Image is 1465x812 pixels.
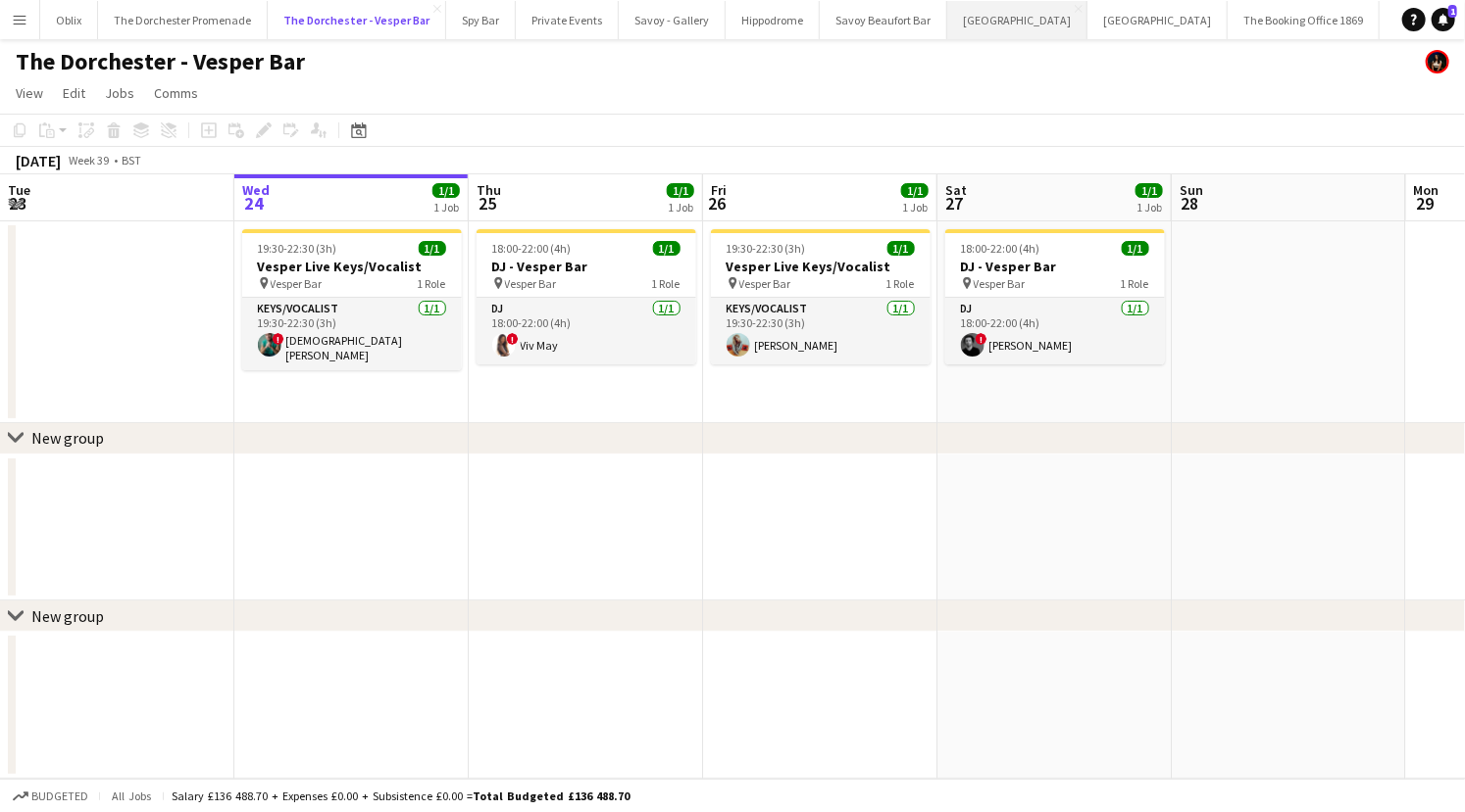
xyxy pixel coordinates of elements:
[668,200,693,215] div: 1 Job
[887,241,915,256] span: 1/1
[474,192,501,215] span: 25
[961,241,1040,256] span: 18:00-22:00 (4h)
[976,333,987,345] span: !
[1448,5,1457,18] span: 1
[258,241,337,256] span: 19:30-22:30 (3h)
[902,200,928,215] div: 1 Job
[31,606,104,626] div: New group
[154,84,198,102] span: Comms
[945,229,1165,364] app-job-card: 18:00-22:00 (4h)1/1DJ - Vesper Bar Vesper Bar1 RoleDJ1/118:00-22:00 (4h)![PERSON_NAME]
[945,258,1165,275] h3: DJ - Vesper Bar
[433,200,459,215] div: 1 Job
[974,276,1026,291] span: Vesper Bar
[10,786,91,807] button: Budgeted
[947,1,1087,39] button: [GEOGRAPHIC_DATA]
[711,181,727,199] span: Fri
[242,181,270,199] span: Wed
[16,47,305,76] h1: The Dorchester - Vesper Bar
[31,789,88,803] span: Budgeted
[473,788,630,803] span: Total Budgeted £136 488.70
[711,258,931,275] h3: Vesper Live Keys/Vocalist
[727,241,806,256] span: 19:30-22:30 (3h)
[1137,200,1162,215] div: 1 Job
[16,151,61,170] div: [DATE]
[945,298,1165,364] app-card-role: DJ1/118:00-22:00 (4h)![PERSON_NAME]
[886,276,915,291] span: 1 Role
[419,241,446,256] span: 1/1
[1087,1,1228,39] button: [GEOGRAPHIC_DATA]
[271,276,323,291] span: Vesper Bar
[108,788,155,803] span: All jobs
[708,192,727,215] span: 26
[8,181,30,199] span: Tue
[1180,181,1203,199] span: Sun
[172,788,630,803] div: Salary £136 488.70 + Expenses £0.00 + Subsistence £0.00 =
[1228,1,1380,39] button: The Booking Office 1869
[432,183,460,198] span: 1/1
[239,192,270,215] span: 24
[1432,8,1455,31] a: 1
[242,258,462,275] h3: Vesper Live Keys/Vocalist
[98,1,268,39] button: The Dorchester Promenade
[1177,192,1203,215] span: 28
[477,181,501,199] span: Thu
[942,192,967,215] span: 27
[418,276,446,291] span: 1 Role
[945,181,967,199] span: Sat
[653,241,681,256] span: 1/1
[667,183,694,198] span: 1/1
[739,276,791,291] span: Vesper Bar
[63,84,85,102] span: Edit
[1121,276,1149,291] span: 1 Role
[820,1,947,39] button: Savoy Beaufort Bar
[1122,241,1149,256] span: 1/1
[5,192,30,215] span: 23
[242,229,462,370] app-job-card: 19:30-22:30 (3h)1/1Vesper Live Keys/Vocalist Vesper Bar1 RoleKeys/Vocalist1/119:30-22:30 (3h)![DE...
[268,1,446,39] button: The Dorchester - Vesper Bar
[105,84,134,102] span: Jobs
[55,80,93,106] a: Edit
[146,80,206,106] a: Comms
[16,84,43,102] span: View
[65,153,114,167] span: Week 39
[97,80,142,106] a: Jobs
[477,298,696,364] app-card-role: DJ1/118:00-22:00 (4h)!Viv May
[122,153,141,167] div: BST
[446,1,516,39] button: Spy Bar
[1136,183,1163,198] span: 1/1
[516,1,619,39] button: Private Events
[505,276,557,291] span: Vesper Bar
[619,1,726,39] button: Savoy - Gallery
[8,80,51,106] a: View
[652,276,681,291] span: 1 Role
[477,229,696,364] app-job-card: 18:00-22:00 (4h)1/1DJ - Vesper Bar Vesper Bar1 RoleDJ1/118:00-22:00 (4h)!Viv May
[901,183,929,198] span: 1/1
[507,333,519,345] span: !
[31,428,104,448] div: New group
[1411,192,1440,215] span: 29
[40,1,98,39] button: Oblix
[1414,181,1440,199] span: Mon
[711,229,931,364] app-job-card: 19:30-22:30 (3h)1/1Vesper Live Keys/Vocalist Vesper Bar1 RoleKeys/Vocalist1/119:30-22:30 (3h)[PER...
[492,241,572,256] span: 18:00-22:00 (4h)
[726,1,820,39] button: Hippodrome
[711,298,931,364] app-card-role: Keys/Vocalist1/119:30-22:30 (3h)[PERSON_NAME]
[1426,50,1449,73] app-user-avatar: Helena Debono
[477,258,696,275] h3: DJ - Vesper Bar
[242,298,462,370] app-card-role: Keys/Vocalist1/119:30-22:30 (3h)![DEMOGRAPHIC_DATA][PERSON_NAME]
[273,333,284,345] span: !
